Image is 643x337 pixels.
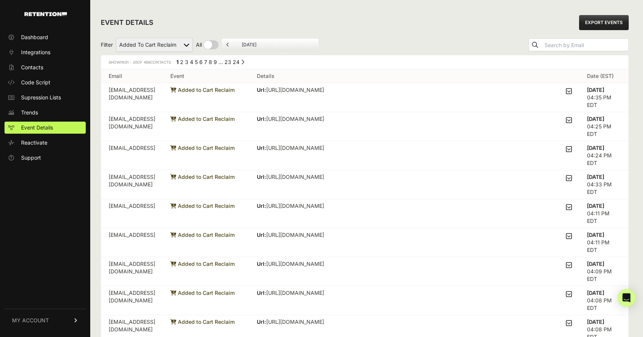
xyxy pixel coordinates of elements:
a: Page 7 [204,59,207,65]
select: Filter [116,38,193,52]
p: [URL][DOMAIN_NAME] [257,202,340,210]
p: [URL][DOMAIN_NAME] [257,289,340,297]
a: Page 4 [190,59,193,65]
h2: EVENT DETAILS [101,17,153,28]
span: MY ACCOUNT [12,317,49,324]
strong: Url: [257,116,266,122]
td: 04:09 PM EDT [579,257,628,286]
td: [EMAIL_ADDRESS] [101,199,163,228]
a: EXPORT EVENTS [579,15,629,30]
strong: [DATE] [587,232,604,238]
a: Contacts [5,61,86,73]
div: Pagination [175,58,244,68]
span: Supression Lists [21,94,61,101]
a: Page 3 [185,59,188,65]
span: Added to Cart Reclaim [170,116,235,122]
p: [URL][DOMAIN_NAME] [257,144,423,152]
td: 04:11 PM EDT [579,228,628,257]
a: Integrations [5,46,86,58]
strong: [DATE] [587,116,604,122]
p: [URL][DOMAIN_NAME] [257,86,340,94]
a: Page 8 [209,59,212,65]
a: Reactivate [5,137,86,149]
td: 04:08 PM EDT [579,286,628,315]
span: Reactivate [21,139,47,146]
th: Date (EST) [579,69,628,83]
input: Search by Email [543,40,628,50]
a: Dashboard [5,31,86,43]
strong: [DATE] [587,174,604,180]
p: [URL][DOMAIN_NAME] [257,231,340,239]
span: Trends [21,109,38,116]
td: 04:25 PM EDT [579,112,628,141]
span: Added to Cart Reclaim [170,290,235,296]
span: Event Details [21,124,53,131]
td: [EMAIL_ADDRESS][DOMAIN_NAME] [101,112,163,141]
span: … [218,59,223,65]
a: Support [5,152,86,164]
img: Retention.com [24,12,67,16]
div: Open Intercom Messenger [617,289,635,307]
span: Added to Cart Reclaim [170,232,235,238]
th: Details [249,69,579,83]
p: [URL][DOMAIN_NAME] [257,173,340,181]
a: Supression Lists [5,91,86,104]
td: [EMAIL_ADDRESS][DOMAIN_NAME] [101,257,163,286]
span: Dashboard [21,34,48,41]
div: Showing of [109,58,172,66]
a: Page 23 [224,59,231,65]
span: Added to Cart Reclaim [170,145,235,151]
strong: [DATE] [587,319,604,325]
span: Added to Cart Reclaim [170,174,235,180]
a: Trends [5,107,86,119]
a: Page 24 [233,59,240,65]
em: Page 1 [176,59,179,65]
span: Added to Cart Reclaim [170,261,235,267]
td: 04:35 PM EDT [579,83,628,112]
strong: [DATE] [587,261,604,267]
th: Event [163,69,249,83]
strong: [DATE] [587,145,604,151]
p: [URL][DOMAIN_NAME] [257,115,340,123]
strong: [DATE] [587,203,604,209]
td: 04:24 PM EDT [579,141,628,170]
strong: Url: [257,174,266,180]
span: 1 - 20 [127,60,137,64]
strong: [DATE] [587,290,604,296]
td: 04:33 PM EDT [579,170,628,199]
a: Page 5 [195,59,198,65]
span: Integrations [21,49,50,56]
td: [EMAIL_ADDRESS] [101,141,163,170]
strong: Url: [257,87,266,93]
td: [EMAIL_ADDRESS][DOMAIN_NAME] [101,170,163,199]
span: Added to Cart Reclaim [170,203,235,209]
strong: Url: [257,319,266,325]
span: Code Script [21,79,50,86]
span: Added to Cart Reclaim [170,319,235,325]
a: Page 2 [180,59,183,65]
td: 04:11 PM EDT [579,199,628,228]
td: [EMAIL_ADDRESS] [101,228,163,257]
span: Support [21,154,41,162]
strong: [DATE] [587,87,604,93]
strong: Url: [257,203,266,209]
a: Page 9 [214,59,217,65]
a: Code Script [5,76,86,88]
p: [URL][DOMAIN_NAME] [257,318,340,326]
a: Event Details [5,122,86,134]
a: MY ACCOUNT [5,309,86,332]
strong: Url: [257,145,266,151]
span: Contacts [21,64,43,71]
th: Email [101,69,163,83]
span: Filter [101,41,113,49]
strong: Url: [257,232,266,238]
strong: Url: [257,261,266,267]
p: [URL][DOMAIN_NAME] [257,260,340,268]
td: [EMAIL_ADDRESS][DOMAIN_NAME] [101,83,163,112]
span: Contacts. [143,60,172,64]
td: [EMAIL_ADDRESS][DOMAIN_NAME] [101,286,163,315]
strong: Url: [257,290,266,296]
a: Page 6 [199,59,203,65]
span: Added to Cart Reclaim [170,87,235,93]
span: 468 [144,60,150,64]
